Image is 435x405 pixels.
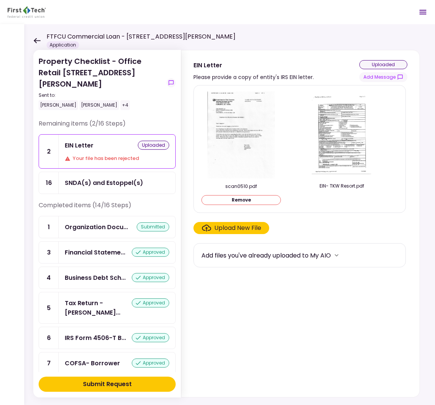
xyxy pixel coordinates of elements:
[302,183,382,189] div: EIN- TKW Resort.pdf
[83,380,132,389] div: Submit Request
[39,100,78,110] div: [PERSON_NAME]
[39,119,176,134] div: Remaining items (2/16 Steps)
[132,298,169,307] div: approved
[132,358,169,368] div: approved
[65,333,126,343] div: IRS Form 4506-T Borrower
[138,141,169,150] div: uploaded
[214,223,261,233] div: Upload New File
[65,141,94,150] div: EIN Letter
[39,292,176,324] a: 5Tax Return - Borrowerapproved
[132,248,169,257] div: approved
[39,267,176,289] a: 4Business Debt Scheduleapproved
[201,251,331,260] div: Add files you've already uploaded to My AIO
[193,222,269,234] span: Click here to upload the required document
[8,6,46,18] img: Partner icon
[39,92,164,99] div: Sent to:
[120,100,130,110] div: +4
[39,241,176,264] a: 3Financial Statement - Borrowerapproved
[65,155,169,162] div: Your file has been rejected
[39,327,59,349] div: 6
[39,352,176,374] a: 7COFSA- Borrowerapproved
[201,183,281,190] div: scan0510.pdf
[39,172,176,194] a: 16SNDA(s) and Estoppel(s)
[47,41,79,49] div: Application
[47,32,235,41] h1: FTFCU Commercial Loan - [STREET_ADDRESS][PERSON_NAME]
[39,267,59,289] div: 4
[137,222,169,231] div: submitted
[39,352,59,374] div: 7
[132,333,169,342] div: approved
[201,195,281,205] button: Remove
[359,72,407,82] button: show-messages
[65,298,132,317] div: Tax Return - Borrower
[39,172,59,194] div: 16
[39,292,59,323] div: 5
[167,78,176,87] button: show-messages
[193,73,314,82] div: Please provide a copy of entity's IRS EIN letter.
[39,327,176,349] a: 6IRS Form 4506-T Borrowerapproved
[80,100,119,110] div: [PERSON_NAME]
[39,216,176,238] a: 1Organization Documents for Borrowing Entitysubmitted
[414,3,432,21] button: Open menu
[193,61,314,70] div: EIN Letter
[65,358,120,368] div: COFSA- Borrower
[39,135,59,168] div: 2
[39,201,176,216] div: Completed items (14/16 Steps)
[65,248,125,257] div: Financial Statement - Borrower
[39,377,176,392] button: Submit Request
[39,56,164,110] div: Property Checklist - Office Retail [STREET_ADDRESS][PERSON_NAME]
[65,178,143,188] div: SNDA(s) and Estoppel(s)
[65,222,128,232] div: Organization Documents for Borrowing Entity
[181,50,420,397] div: EIN LetterPlease provide a copy of entity's IRS EIN letter.uploadedshow-messagesscan0510.pdfRemov...
[39,242,59,263] div: 3
[331,250,342,261] button: more
[39,134,176,169] a: 2EIN LetteruploadedYour file has been rejected
[359,60,407,69] div: uploaded
[65,273,126,282] div: Business Debt Schedule
[39,216,59,238] div: 1
[132,273,169,282] div: approved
